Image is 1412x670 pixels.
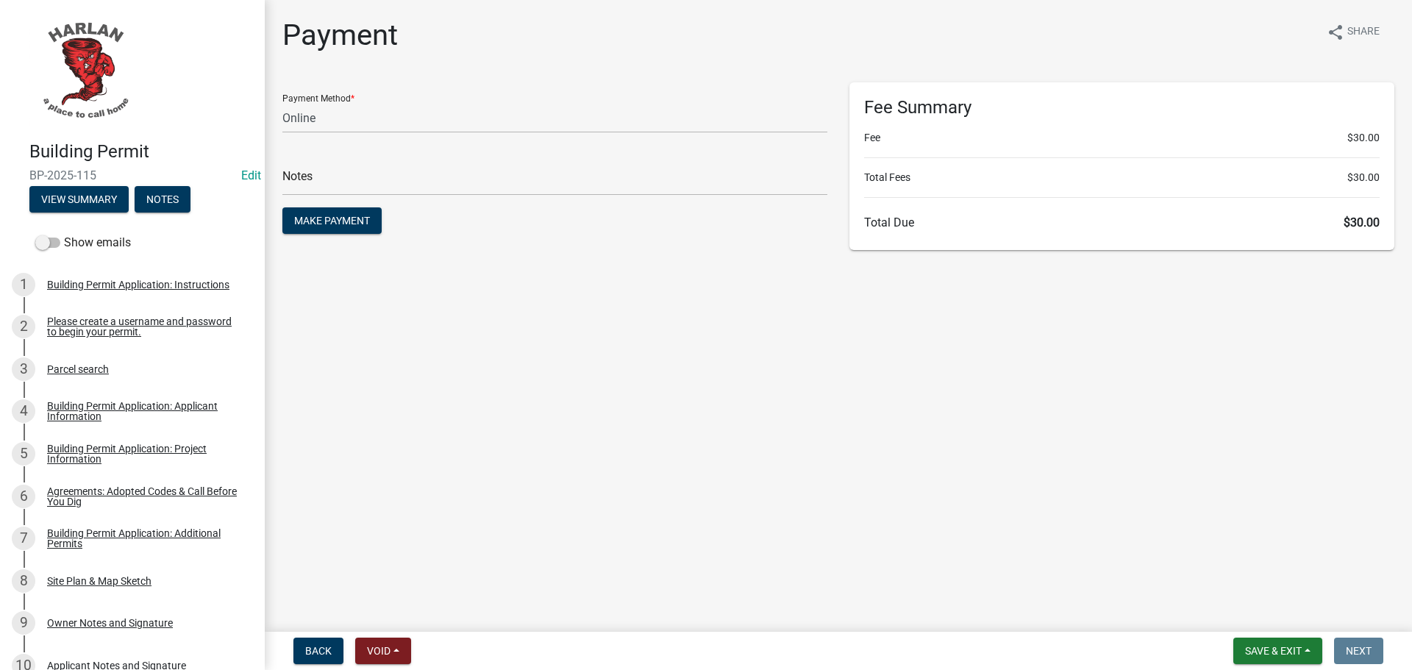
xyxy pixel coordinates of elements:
wm-modal-confirm: Edit Application Number [241,168,261,182]
div: 7 [12,527,35,550]
button: View Summary [29,186,129,213]
i: share [1327,24,1344,41]
h4: Building Permit [29,141,253,163]
a: Edit [241,168,261,182]
span: Share [1347,24,1380,41]
div: Building Permit Application: Project Information [47,443,241,464]
h6: Total Due [864,215,1380,229]
button: Back [293,638,343,664]
span: $30.00 [1344,215,1380,229]
div: 5 [12,442,35,466]
wm-modal-confirm: Summary [29,194,129,206]
label: Show emails [35,234,131,252]
button: Next [1334,638,1383,664]
button: Save & Exit [1233,638,1322,664]
div: Parcel search [47,364,109,374]
div: Agreements: Adopted Codes & Call Before You Dig [47,486,241,507]
div: Please create a username and password to begin your permit. [47,316,241,337]
div: 2 [12,315,35,338]
div: Building Permit Application: Instructions [47,279,229,290]
button: Notes [135,186,190,213]
span: Next [1346,645,1372,657]
span: Make Payment [294,215,370,227]
h6: Fee Summary [864,97,1380,118]
li: Total Fees [864,170,1380,185]
div: Building Permit Application: Applicant Information [47,401,241,421]
wm-modal-confirm: Notes [135,194,190,206]
button: Make Payment [282,207,382,234]
button: Void [355,638,411,664]
div: 8 [12,569,35,593]
span: BP-2025-115 [29,168,235,182]
div: Owner Notes and Signature [47,618,173,628]
span: Void [367,645,391,657]
div: 1 [12,273,35,296]
div: Site Plan & Map Sketch [47,576,151,586]
button: shareShare [1315,18,1391,46]
span: $30.00 [1347,130,1380,146]
img: City of Harlan, Iowa [29,15,140,126]
li: Fee [864,130,1380,146]
div: 9 [12,611,35,635]
div: 6 [12,485,35,508]
span: Back [305,645,332,657]
h1: Payment [282,18,398,53]
div: 4 [12,399,35,423]
div: 3 [12,357,35,381]
span: $30.00 [1347,170,1380,185]
div: Building Permit Application: Additional Permits [47,528,241,549]
span: Save & Exit [1245,645,1302,657]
